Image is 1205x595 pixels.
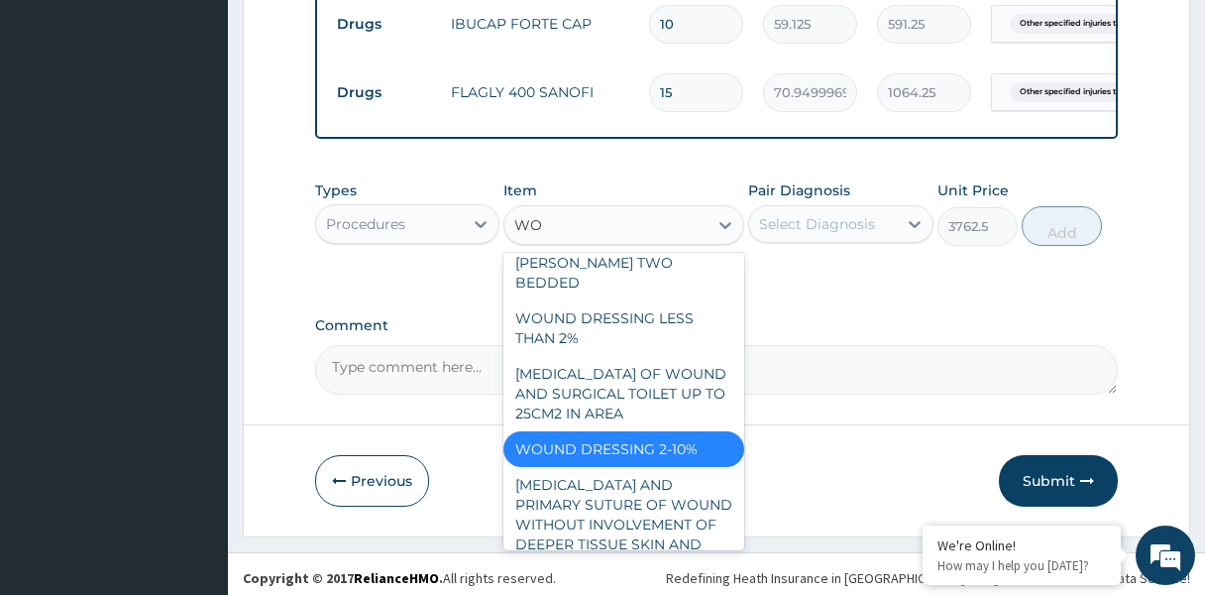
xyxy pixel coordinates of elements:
span: We're online! [115,174,274,374]
p: How may I help you today? [937,557,1106,574]
div: SEMI PRIVATE [PERSON_NAME] TWO BEDDED [503,225,744,300]
a: RelianceHMO [354,569,439,587]
td: IBUCAP FORTE CAP [441,4,639,44]
div: We're Online! [937,536,1106,554]
div: WOUND DRESSING 2-10% [503,431,744,467]
button: Submit [999,455,1118,507]
span: Other specified injuries to th... [1010,14,1147,34]
div: Minimize live chat window [325,10,373,58]
td: Drugs [327,74,441,111]
div: [MEDICAL_DATA] OF WOUND AND SURGICAL TOILET UP TO 25CM2 IN AREA [503,356,744,431]
label: Item [503,180,537,200]
textarea: Type your message and hit 'Enter' [10,390,378,459]
label: Pair Diagnosis [748,180,850,200]
label: Unit Price [937,180,1009,200]
div: WOUND DRESSING LESS THAN 2% [503,300,744,356]
div: Chat with us now [103,111,333,137]
div: Select Diagnosis [759,214,875,234]
label: Comment [315,317,1119,334]
td: Drugs [327,6,441,43]
div: Procedures [326,214,405,234]
strong: Copyright © 2017 . [243,569,443,587]
label: Types [315,182,357,199]
button: Add [1022,206,1102,246]
td: FLAGLY 400 SANOFI [441,72,639,112]
button: Previous [315,455,429,507]
img: d_794563401_company_1708531726252_794563401 [37,99,80,149]
div: Redefining Heath Insurance in [GEOGRAPHIC_DATA] using Telemedicine and Data Science! [666,568,1190,588]
span: Other specified injuries to th... [1010,82,1147,102]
